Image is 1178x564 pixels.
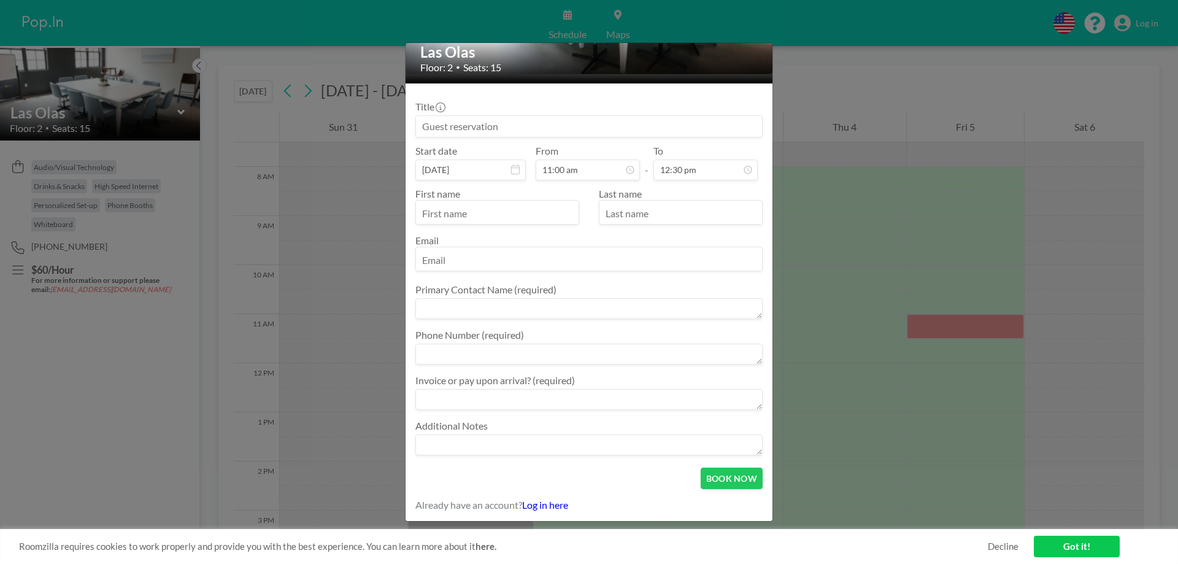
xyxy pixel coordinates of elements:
label: Last name [599,188,642,199]
span: - [645,149,649,176]
label: Primary Contact Name (required) [415,284,556,296]
label: Additional Notes [415,420,488,432]
input: Guest reservation [416,116,762,137]
span: • [456,63,460,72]
input: Email [416,250,762,271]
label: Invoice or pay upon arrival? (required) [415,374,575,387]
a: Decline [988,541,1018,552]
span: Roomzilla requires cookies to work properly and provide you with the best experience. You can lea... [19,541,988,552]
input: First name [416,203,579,224]
label: Email [415,234,439,246]
span: Floor: 2 [420,61,453,74]
label: First name [415,188,460,199]
label: Start date [415,145,457,157]
input: Last name [599,203,762,224]
a: Got it! [1034,536,1120,557]
label: To [653,145,663,157]
label: From [536,145,558,157]
a: here. [475,541,496,552]
a: Log in here [522,499,568,511]
span: Already have an account? [415,499,522,511]
button: BOOK NOW [701,468,763,489]
label: Title [415,101,444,113]
h2: Las Olas [420,43,759,61]
label: Phone Number (required) [415,329,524,341]
span: Seats: 15 [463,61,501,74]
